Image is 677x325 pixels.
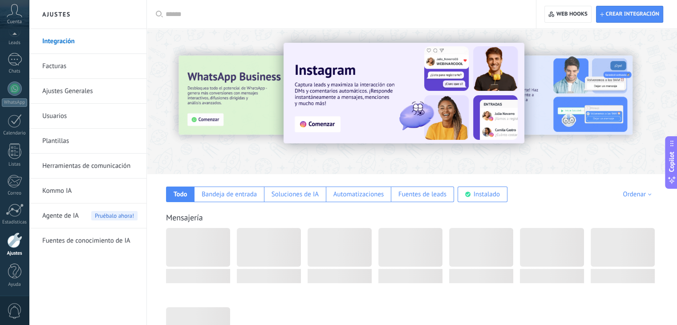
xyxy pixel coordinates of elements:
a: Agente de IAPruébalo ahora! [42,203,138,228]
button: Crear integración [596,6,663,23]
div: Ayuda [2,282,28,288]
div: Calendario [2,130,28,136]
li: Ajustes Generales [29,79,146,104]
div: Soluciones de IA [272,190,319,199]
div: Bandeja de entrada [202,190,257,199]
li: Agente de IA [29,203,146,228]
a: Ajustes Generales [42,79,138,104]
span: Crear integración [606,11,659,18]
a: Mensajería [166,212,203,223]
div: Chats [2,69,28,74]
span: Agente de IA [42,203,79,228]
img: Slide 3 [178,56,368,135]
div: Leads [2,40,28,46]
div: Ordenar [623,190,654,199]
li: Facturas [29,54,146,79]
div: Automatizaciones [333,190,384,199]
li: Usuarios [29,104,146,129]
div: Fuentes de leads [398,190,446,199]
span: Pruébalo ahora! [91,211,138,220]
div: Ajustes [2,251,28,256]
a: Herramientas de comunicación [42,154,138,179]
div: WhatsApp [2,98,27,107]
div: Estadísticas [2,219,28,225]
img: Slide 1 [284,43,524,143]
a: Plantillas [42,129,138,154]
a: Usuarios [42,104,138,129]
li: Herramientas de comunicación [29,154,146,179]
div: Correo [2,191,28,196]
div: Listas [2,162,28,167]
a: Kommo IA [42,179,138,203]
li: Kommo IA [29,179,146,203]
button: Web hooks [544,6,591,23]
a: Integración [42,29,138,54]
a: Fuentes de conocimiento de IA [42,228,138,253]
div: Instalado [474,190,500,199]
li: Plantillas [29,129,146,154]
span: Web hooks [556,11,588,18]
li: Integración [29,29,146,54]
li: Fuentes de conocimiento de IA [29,228,146,253]
div: Todo [174,190,187,199]
a: Facturas [42,54,138,79]
span: Copilot [667,152,676,172]
img: Slide 2 [443,56,632,135]
span: Cuenta [7,19,22,25]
